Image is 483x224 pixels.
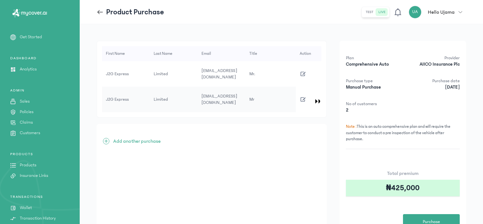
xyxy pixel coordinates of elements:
[103,137,161,145] button: +Add another purchase
[150,46,198,61] td: Last Name
[20,119,33,126] p: Claims
[428,8,455,16] p: Hello Ujama
[346,180,460,196] div: ₦425,000
[346,78,401,84] p: Purchase type
[293,46,341,61] td: Date of Birth
[346,170,460,177] p: Total premium
[405,61,460,68] p: AIICO Insurance Plc
[346,101,401,107] p: No of customers
[20,205,32,211] p: Wallet
[20,162,36,169] p: Products
[198,46,245,61] td: Email
[405,84,460,90] p: [DATE]
[106,71,129,76] span: J2G Express
[376,8,388,16] button: live
[293,61,341,87] td: [DATE]
[106,7,164,17] p: Product Purchase
[102,46,150,61] td: First Name
[409,6,421,18] div: UA
[296,46,321,61] td: Action
[20,172,48,179] p: Insurance Links
[249,71,255,76] span: Mr.
[103,138,109,144] span: +
[293,87,341,112] td: [DATE]
[346,124,460,149] p: This is an auto comprehensive plan and will require the customer to conduct a pre inspection of t...
[20,66,37,73] p: Analytics
[201,68,237,80] span: [EMAIL_ADDRESS][DOMAIN_NAME]
[346,107,401,113] p: 2
[346,61,401,68] p: Comprehensive Auto
[20,130,40,136] p: Customers
[409,6,466,18] button: UAHello Ujama
[20,215,56,222] p: Transaction History
[201,94,237,105] span: [EMAIL_ADDRESS][DOMAIN_NAME]
[245,46,293,61] td: Title
[20,98,30,105] p: Sales
[106,97,129,102] span: J2G Express
[154,71,168,76] span: Limited
[20,109,33,115] p: Policies
[363,8,376,16] button: test
[113,137,161,145] p: Add another purchase
[249,97,254,102] span: Mr
[346,124,357,129] span: Note :
[346,84,401,90] p: Manual Purchase
[346,55,401,61] p: Plan
[20,34,42,40] p: Get Started
[154,97,168,102] span: Limited
[405,55,460,61] p: Provider
[405,78,460,84] p: Purchase date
